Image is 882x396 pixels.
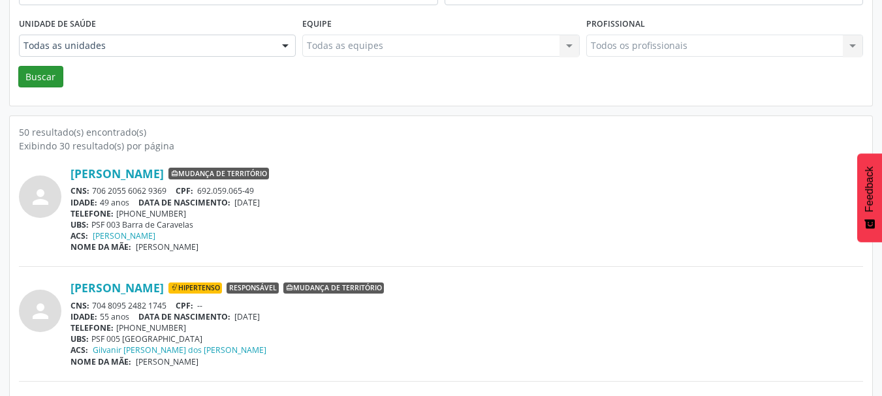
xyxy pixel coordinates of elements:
[197,300,202,311] span: --
[227,282,279,294] span: Responsável
[29,185,52,209] i: person
[71,185,863,196] div: 706 2055 6062 9369
[19,139,863,153] div: Exibindo 30 resultado(s) por página
[168,168,269,179] span: Mudança de território
[71,311,97,322] span: IDADE:
[71,281,164,295] a: [PERSON_NAME]
[19,14,96,35] label: Unidade de saúde
[857,153,882,242] button: Feedback - Mostrar pesquisa
[71,322,863,333] div: [PHONE_NUMBER]
[18,66,63,88] button: Buscar
[71,219,863,230] div: PSF 003 Barra de Caravelas
[71,300,863,311] div: 704 8095 2482 1745
[71,241,131,252] span: NOME DA MÃE:
[71,344,88,356] span: ACS:
[19,125,863,139] div: 50 resultado(s) encontrado(s)
[71,333,863,344] div: PSF 005 [GEOGRAPHIC_DATA]
[71,322,114,333] span: TELEFONE:
[302,14,332,35] label: Equipe
[864,166,875,212] span: Feedback
[197,185,254,196] span: 692.059.065-49
[24,39,269,52] span: Todas as unidades
[71,208,114,219] span: TELEFONE:
[71,208,863,219] div: [PHONE_NUMBER]
[71,333,89,344] span: UBS:
[283,282,384,294] span: Mudança de território
[71,197,863,208] div: 49 anos
[176,300,193,311] span: CPF:
[71,230,88,241] span: ACS:
[93,344,266,356] a: Gilvanir [PERSON_NAME] dos [PERSON_NAME]
[176,185,193,196] span: CPF:
[71,197,97,208] span: IDADE:
[136,356,198,367] span: [PERSON_NAME]
[168,282,222,294] span: Hipertenso
[71,166,164,181] a: [PERSON_NAME]
[71,185,89,196] span: CNS:
[138,197,230,208] span: DATA DE NASCIMENTO:
[93,230,155,241] a: [PERSON_NAME]
[71,300,89,311] span: CNS:
[71,311,863,322] div: 55 anos
[29,299,52,323] i: person
[71,219,89,230] span: UBS:
[71,356,131,367] span: NOME DA MÃE:
[234,311,260,322] span: [DATE]
[234,197,260,208] span: [DATE]
[138,311,230,322] span: DATA DE NASCIMENTO:
[136,241,198,252] span: [PERSON_NAME]
[586,14,645,35] label: Profissional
